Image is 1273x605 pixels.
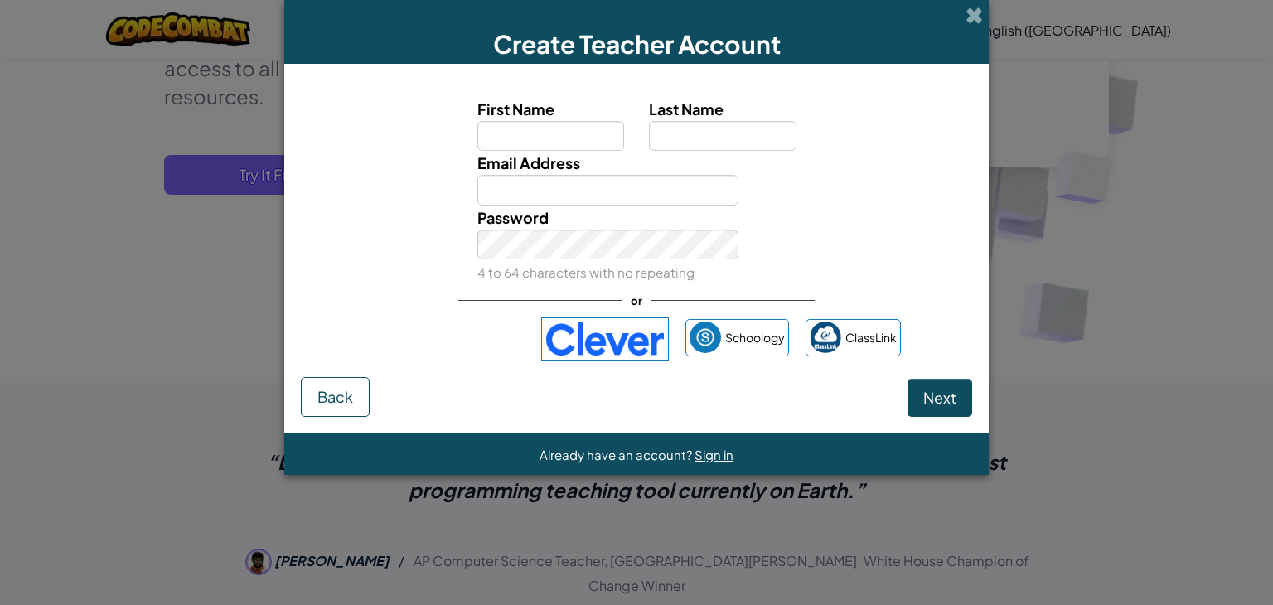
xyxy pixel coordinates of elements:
[649,99,724,119] span: Last Name
[622,288,651,312] span: or
[908,379,972,417] button: Next
[690,322,721,353] img: schoology.png
[810,322,841,353] img: classlink-logo-small.png
[477,208,549,227] span: Password
[923,388,956,407] span: Next
[540,447,695,462] span: Already have an account?
[695,447,733,462] a: Sign in
[317,387,353,406] span: Back
[493,28,781,60] span: Create Teacher Account
[541,317,669,361] img: clever-logo-blue.png
[477,153,580,172] span: Email Address
[845,326,897,350] span: ClassLink
[301,377,370,417] button: Back
[725,326,785,350] span: Schoology
[477,264,695,280] small: 4 to 64 characters with no repeating
[477,99,554,119] span: First Name
[365,321,533,357] iframe: Sign in with Google Button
